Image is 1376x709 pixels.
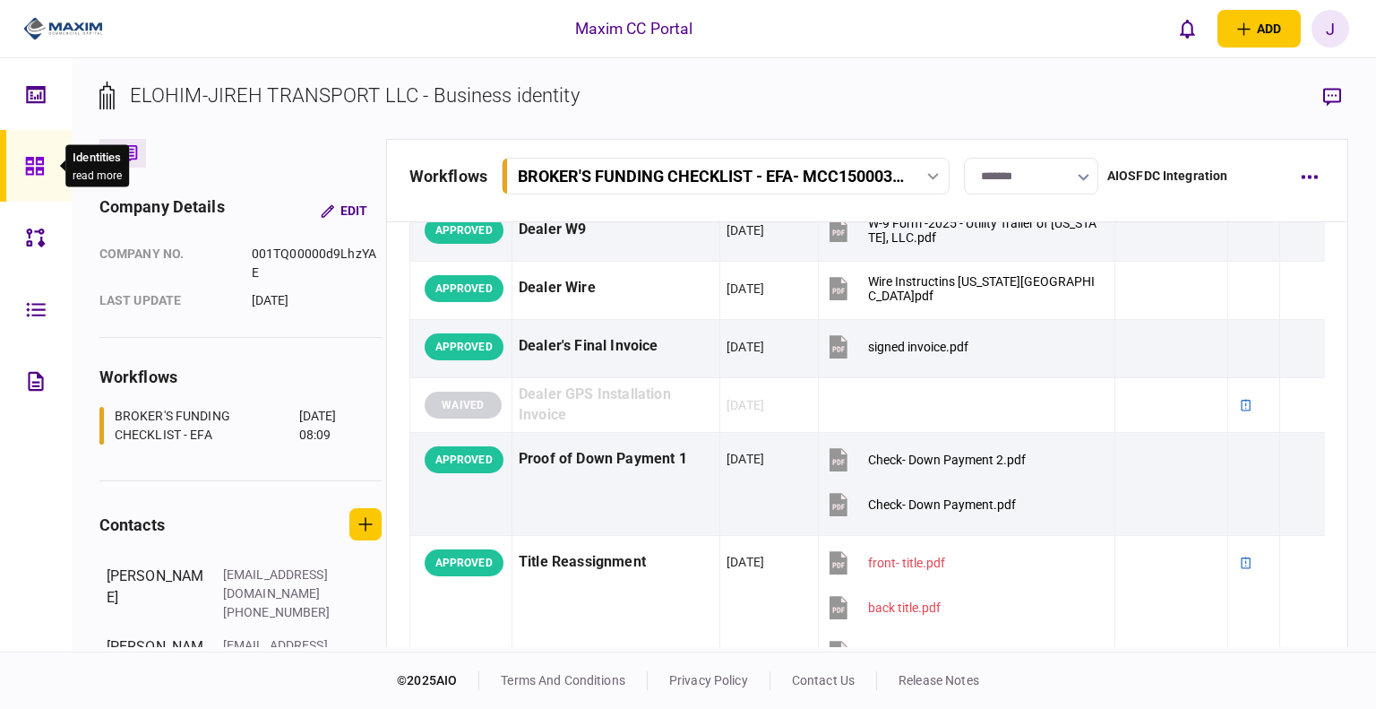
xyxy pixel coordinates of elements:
button: read more [73,169,122,181]
div: workflows [99,365,382,389]
div: [DATE] [727,338,764,356]
div: Check- Down Payment.pdf [868,497,1016,512]
div: © 2025 AIO [397,671,479,690]
div: Identities [73,149,122,167]
div: WAIVED [425,392,502,419]
div: Dealer Wire [519,268,713,308]
div: APPROVED [425,446,503,473]
div: back title.pdf [868,601,941,615]
a: contact us [792,673,855,687]
div: APPROVED [425,333,503,360]
div: Dealer's Final Invoice [519,326,713,367]
div: [EMAIL_ADDRESS][DOMAIN_NAME] [223,566,340,603]
div: Proof of Down Payment 1 [519,439,713,480]
button: open notifications list [1169,10,1207,48]
div: contacts [99,513,165,537]
div: 001TQ00000d9LhzYAE [252,245,382,282]
div: [DATE] [252,291,382,310]
div: APPROVED [425,275,503,302]
div: BROKER'S FUNDING CHECKLIST - EFA [115,407,295,445]
div: [PERSON_NAME] [107,566,205,622]
div: Title Reassignment [519,542,713,583]
div: Check- Down Payment 2.pdf [868,453,1026,467]
button: Check- Down Payment 2.pdf [825,439,1026,480]
div: workflows [409,164,487,188]
img: client company logo [23,15,103,42]
div: [PHONE_NUMBER] [223,603,340,622]
div: ELOHIM-JIREH TRANSPORT LLC - Business identity [130,81,580,110]
div: APPROVED [425,217,503,244]
div: [DATE] 08:09 [299,407,359,445]
a: privacy policy [669,673,748,687]
div: [DATE] [727,280,764,298]
button: BROKER'S FUNDING CHECKLIST - EFA- MCC150003 ELOHIM-JIREH TRANSPORT LLC [502,158,950,195]
div: BROKER'S FUNDING CHECKLIST - EFA - MCC150003 ELOHIM-JIREH TRANSPORT LLC [518,167,904,186]
div: last update [99,291,234,310]
button: J [1311,10,1349,48]
div: signed invoice.pdf [868,340,968,354]
div: Wire Instructins California.pdf [868,274,1098,303]
div: [DATE] [727,450,764,468]
div: front- title.pdf [868,556,945,570]
a: release notes [899,673,979,687]
a: BROKER'S FUNDING CHECKLIST - EFA[DATE] 08:09 [99,407,359,445]
button: signed invoice.pdf [825,326,968,367]
button: back title.pdf [825,587,941,627]
div: Dealer W9 [519,210,713,250]
div: company no. [99,245,234,282]
button: Edit [306,195,382,227]
div: updated title reassignment.pdf [868,645,1039,660]
div: [DATE] [727,221,764,239]
div: AIOSFDC Integration [1107,167,1228,186]
button: Check- Down Payment.pdf [825,484,1016,524]
div: [EMAIL_ADDRESS][DOMAIN_NAME] [223,636,340,674]
button: Wire Instructins California.pdf [825,268,1098,308]
button: W-9 Form -2025 - Utility Trailer of California, LLC.pdf [825,210,1098,250]
button: front- title.pdf [825,542,945,583]
div: company details [99,195,225,227]
div: APPROVED [425,549,503,576]
div: [DATE] [727,396,764,414]
button: updated title reassignment.pdf [825,632,1039,672]
div: [DATE] [727,553,764,571]
div: Maxim CC Portal [575,17,693,40]
button: open adding identity options [1217,10,1301,48]
div: [PERSON_NAME] [107,636,205,693]
div: Dealer GPS Installation Invoice [519,385,713,426]
div: W-9 Form -2025 - Utility Trailer of California, LLC.pdf [868,216,1098,245]
a: terms and conditions [501,673,625,687]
